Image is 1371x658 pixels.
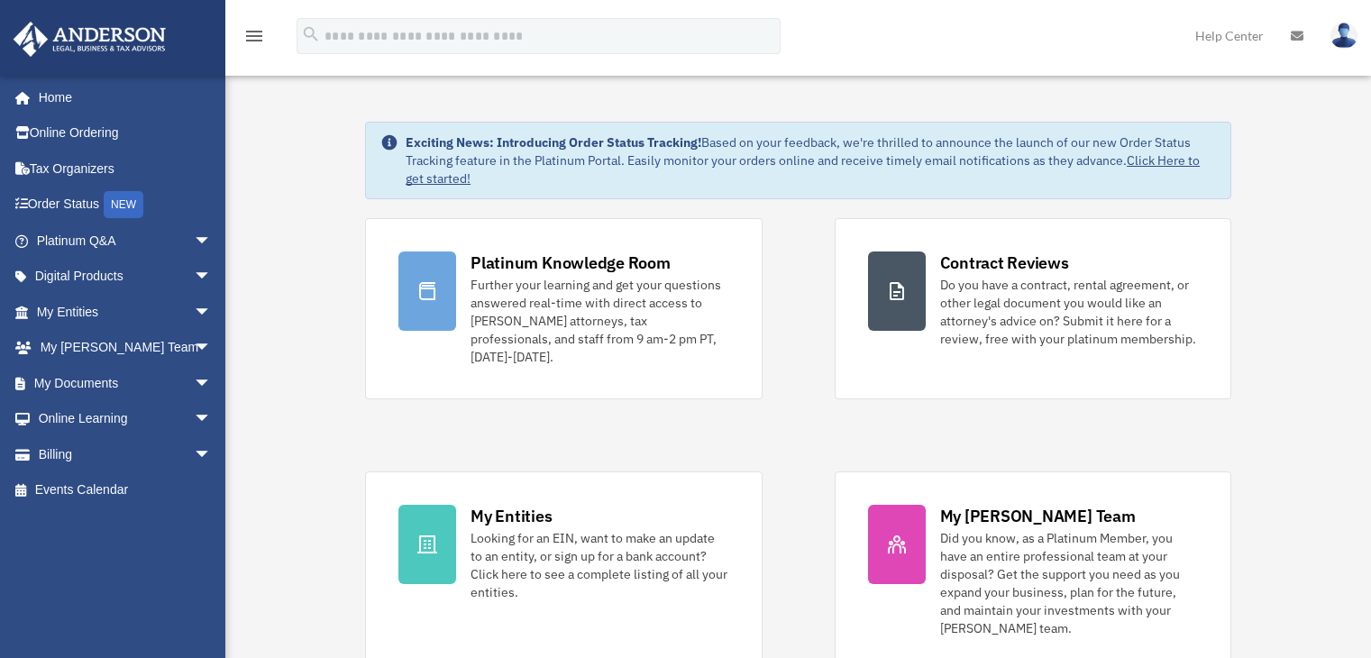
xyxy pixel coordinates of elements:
a: Online Learningarrow_drop_down [13,401,239,437]
a: Platinum Knowledge Room Further your learning and get your questions answered real-time with dire... [365,218,762,399]
div: My [PERSON_NAME] Team [940,505,1136,527]
div: Do you have a contract, rental agreement, or other legal document you would like an attorney's ad... [940,276,1198,348]
img: Anderson Advisors Platinum Portal [8,22,171,57]
a: Platinum Q&Aarrow_drop_down [13,223,239,259]
div: My Entities [471,505,552,527]
span: arrow_drop_down [194,223,230,260]
a: Tax Organizers [13,151,239,187]
div: Looking for an EIN, want to make an update to an entity, or sign up for a bank account? Click her... [471,529,728,601]
i: menu [243,25,265,47]
img: User Pic [1330,23,1357,49]
a: Digital Productsarrow_drop_down [13,259,239,295]
a: Billingarrow_drop_down [13,436,239,472]
a: My Documentsarrow_drop_down [13,365,239,401]
span: arrow_drop_down [194,294,230,331]
a: Online Ordering [13,115,239,151]
a: Click Here to get started! [406,152,1200,187]
a: Home [13,79,230,115]
a: My [PERSON_NAME] Teamarrow_drop_down [13,330,239,366]
a: My Entitiesarrow_drop_down [13,294,239,330]
div: Platinum Knowledge Room [471,251,671,274]
div: Did you know, as a Platinum Member, you have an entire professional team at your disposal? Get th... [940,529,1198,637]
strong: Exciting News: Introducing Order Status Tracking! [406,134,701,151]
div: Contract Reviews [940,251,1069,274]
a: Events Calendar [13,472,239,508]
div: NEW [104,191,143,218]
a: Order StatusNEW [13,187,239,224]
span: arrow_drop_down [194,401,230,438]
span: arrow_drop_down [194,436,230,473]
a: Contract Reviews Do you have a contract, rental agreement, or other legal document you would like... [835,218,1231,399]
div: Further your learning and get your questions answered real-time with direct access to [PERSON_NAM... [471,276,728,366]
span: arrow_drop_down [194,259,230,296]
span: arrow_drop_down [194,365,230,402]
a: menu [243,32,265,47]
span: arrow_drop_down [194,330,230,367]
div: Based on your feedback, we're thrilled to announce the launch of our new Order Status Tracking fe... [406,133,1216,187]
i: search [301,24,321,44]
